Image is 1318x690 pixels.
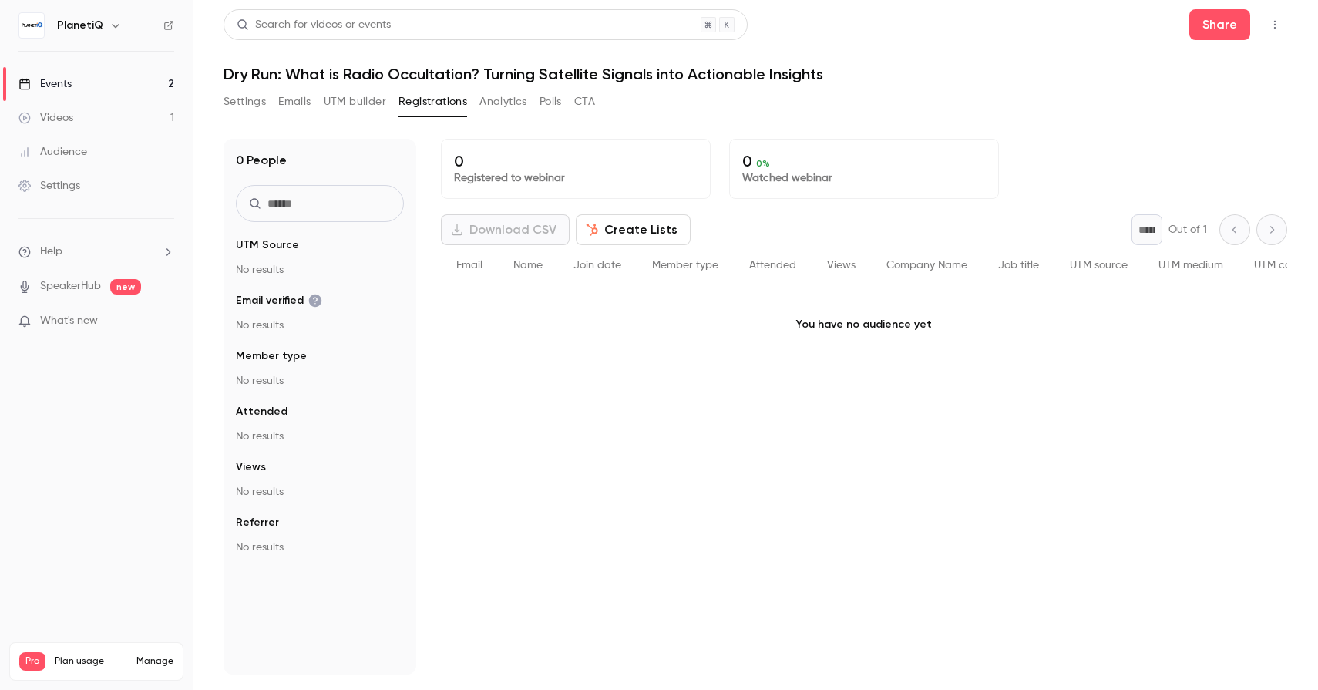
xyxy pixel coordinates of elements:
h6: PlanetiQ [57,18,103,33]
div: Settings [18,178,80,194]
button: Analytics [479,89,527,114]
div: Search for videos or events [237,17,391,33]
h1: 0 People [236,151,287,170]
div: Videos [18,110,73,126]
span: Referrer [236,515,279,530]
span: 0 % [756,158,770,169]
p: 0 [742,152,986,170]
span: Pro [19,652,45,671]
span: Join date [573,260,621,271]
span: UTM source [1070,260,1128,271]
p: No results [236,318,404,333]
p: No results [236,484,404,500]
button: Create Lists [576,214,691,245]
a: SpeakerHub [40,278,101,295]
p: No results [236,373,404,389]
h1: Dry Run: What is Radio Occultation? Turning Satellite Signals into Actionable Insights [224,65,1287,83]
p: No results [236,540,404,555]
p: Watched webinar [742,170,986,186]
a: Manage [136,655,173,668]
span: Company Name [886,260,967,271]
button: Polls [540,89,562,114]
p: No results [236,429,404,444]
span: What's new [40,313,98,329]
span: Email verified [236,293,322,308]
button: Registrations [398,89,467,114]
img: PlanetiQ [19,13,44,38]
span: Member type [236,348,307,364]
li: help-dropdown-opener [18,244,174,260]
span: Email [456,260,482,271]
p: 0 [454,152,698,170]
section: facet-groups [236,237,404,555]
button: Emails [278,89,311,114]
span: UTM medium [1158,260,1223,271]
p: No results [236,262,404,278]
p: Registered to webinar [454,170,698,186]
button: Share [1189,9,1250,40]
div: Audience [18,144,87,160]
span: Attended [236,404,287,419]
div: Events [18,76,72,92]
span: Views [236,459,266,475]
button: CTA [574,89,595,114]
p: Out of 1 [1168,222,1207,237]
span: Help [40,244,62,260]
button: Settings [224,89,266,114]
span: Job title [998,260,1039,271]
span: Views [827,260,856,271]
span: new [110,279,141,295]
span: Name [513,260,543,271]
span: UTM Source [236,237,299,253]
span: Attended [749,260,796,271]
button: UTM builder [324,89,386,114]
p: You have no audience yet [441,286,1287,363]
span: Member type [652,260,718,271]
span: Plan usage [55,655,127,668]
